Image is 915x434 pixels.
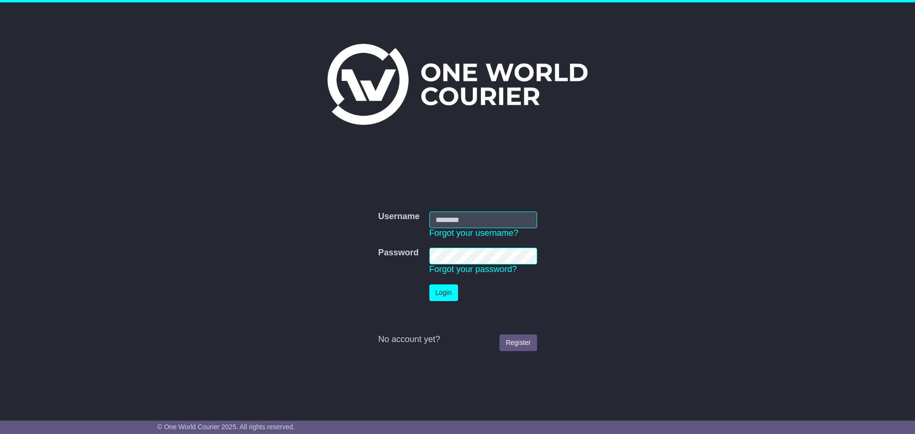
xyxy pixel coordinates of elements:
a: Forgot your username? [429,228,518,238]
label: Username [378,212,419,222]
div: No account yet? [378,334,537,345]
button: Login [429,284,458,301]
img: One World [327,44,588,125]
a: Register [499,334,537,351]
span: © One World Courier 2025. All rights reserved. [157,423,295,431]
label: Password [378,248,418,258]
a: Forgot your password? [429,264,517,274]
